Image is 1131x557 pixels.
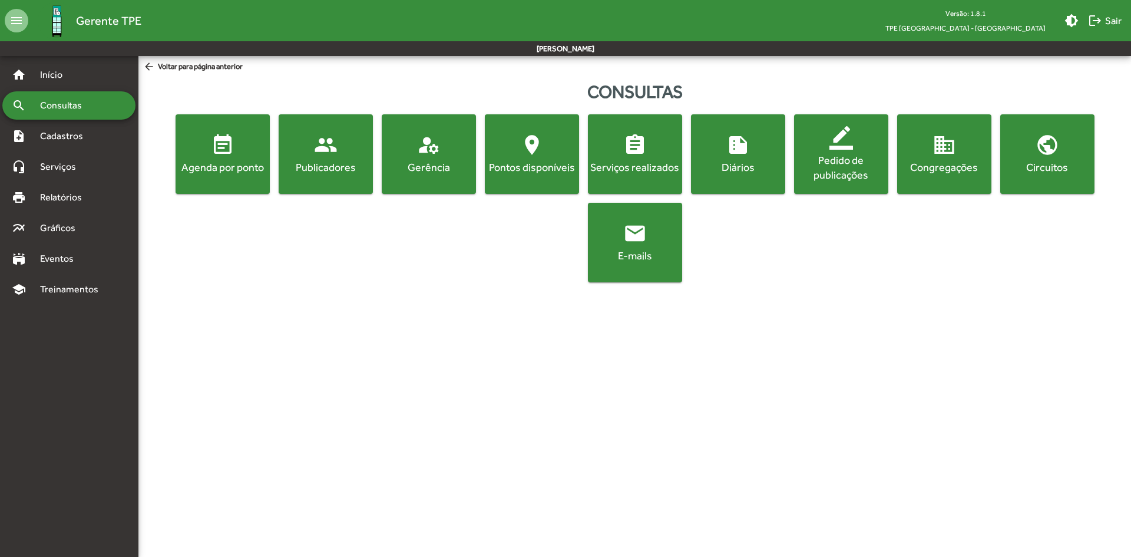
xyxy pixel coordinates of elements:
[691,114,785,194] button: Diários
[1064,14,1079,28] mat-icon: brightness_medium
[590,248,680,263] div: E-mails
[1003,160,1092,174] div: Circuitos
[794,114,888,194] button: Pedido de publicações
[796,153,886,182] div: Pedido de publicações
[485,114,579,194] button: Pontos disponíveis
[520,133,544,157] mat-icon: location_on
[314,133,338,157] mat-icon: people
[279,114,373,194] button: Publicadores
[417,133,441,157] mat-icon: manage_accounts
[876,21,1055,35] span: TPE [GEOGRAPHIC_DATA] - [GEOGRAPHIC_DATA]
[897,114,991,194] button: Congregações
[1000,114,1094,194] button: Circuitos
[178,160,267,174] div: Agenda por ponto
[726,133,750,157] mat-icon: summarize
[5,9,28,32] mat-icon: menu
[590,160,680,174] div: Serviços realizados
[33,98,97,113] span: Consultas
[28,2,141,40] a: Gerente TPE
[33,252,90,266] span: Eventos
[12,129,26,143] mat-icon: note_add
[588,203,682,282] button: E-mails
[33,68,80,82] span: Início
[33,221,91,235] span: Gráficos
[899,160,989,174] div: Congregações
[138,78,1131,105] div: Consultas
[33,282,113,296] span: Treinamentos
[382,114,476,194] button: Gerência
[12,190,26,205] mat-icon: print
[33,190,97,205] span: Relatórios
[487,160,577,174] div: Pontos disponíveis
[588,114,682,194] button: Serviços realizados
[12,282,26,296] mat-icon: school
[12,221,26,235] mat-icon: multiline_chart
[33,129,98,143] span: Cadastros
[143,61,243,74] span: Voltar para página anterior
[281,160,371,174] div: Publicadores
[12,160,26,174] mat-icon: headset_mic
[38,2,76,40] img: Logo
[1088,10,1122,31] span: Sair
[33,160,92,174] span: Serviços
[143,61,158,74] mat-icon: arrow_back
[1036,133,1059,157] mat-icon: public
[384,160,474,174] div: Gerência
[176,114,270,194] button: Agenda por ponto
[829,126,853,150] mat-icon: border_color
[1088,14,1102,28] mat-icon: logout
[932,133,956,157] mat-icon: domain
[12,68,26,82] mat-icon: home
[76,11,141,30] span: Gerente TPE
[211,133,234,157] mat-icon: event_note
[623,222,647,245] mat-icon: email
[876,6,1055,21] div: Versão: 1.8.1
[12,252,26,266] mat-icon: stadium
[623,133,647,157] mat-icon: assignment
[693,160,783,174] div: Diários
[12,98,26,113] mat-icon: search
[1083,10,1126,31] button: Sair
